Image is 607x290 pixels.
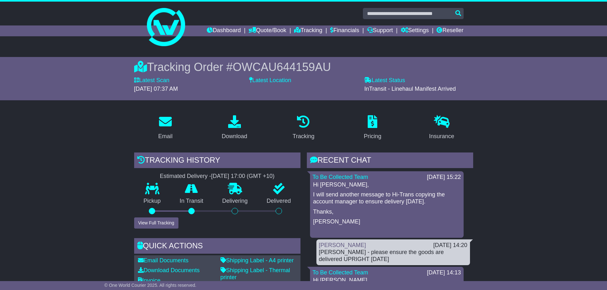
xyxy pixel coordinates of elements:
[307,152,473,170] div: RECENT CHAT
[364,77,405,84] label: Latest Status
[134,152,300,170] div: Tracking history
[427,269,461,276] div: [DATE] 14:13
[207,25,241,36] a: Dashboard
[134,86,178,92] span: [DATE] 07:37 AM
[249,25,286,36] a: Quote/Book
[154,113,177,143] a: Email
[249,77,291,84] label: Latest Location
[313,191,460,205] p: I will send another message to Hi-Trans copying the account manager to ensure delivery [DATE].
[211,173,275,180] div: [DATE] 17:00 (GMT +10)
[433,242,467,249] div: [DATE] 14:20
[138,277,161,284] a: Invoice
[220,267,290,280] a: Shipping Label - Thermal printer
[294,25,322,36] a: Tracking
[158,132,172,141] div: Email
[105,283,197,288] span: © One World Courier 2025. All rights reserved.
[429,132,454,141] div: Insurance
[288,113,318,143] a: Tracking
[213,198,257,205] p: Delivering
[134,77,170,84] label: Latest Scan
[313,181,460,188] p: Hi [PERSON_NAME],
[313,174,368,180] a: To Be Collected Team
[218,113,251,143] a: Download
[313,209,460,216] p: Thanks,
[367,25,393,36] a: Support
[427,174,461,181] div: [DATE] 15:22
[138,257,189,264] a: Email Documents
[222,132,247,141] div: Download
[364,86,456,92] span: InTransit - Linehaul Manifest Arrived
[134,238,300,255] div: Quick Actions
[313,269,368,276] a: To Be Collected Team
[425,113,459,143] a: Insurance
[170,198,213,205] p: In Transit
[319,249,467,263] div: [PERSON_NAME] - please ensure the goods are delivered UPRIGHT [DATE]
[134,217,178,229] button: View Full Tracking
[360,113,386,143] a: Pricing
[330,25,359,36] a: Financials
[134,198,170,205] p: Pickup
[401,25,429,36] a: Settings
[134,173,300,180] div: Estimated Delivery -
[313,218,460,225] p: [PERSON_NAME]
[134,60,473,74] div: Tracking Order #
[257,198,300,205] p: Delivered
[293,132,314,141] div: Tracking
[220,257,294,264] a: Shipping Label - A4 printer
[364,132,381,141] div: Pricing
[313,277,460,284] p: Hi [PERSON_NAME],
[437,25,463,36] a: Reseller
[319,242,366,248] a: [PERSON_NAME]
[138,267,200,273] a: Download Documents
[233,60,331,74] span: OWCAU644159AU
